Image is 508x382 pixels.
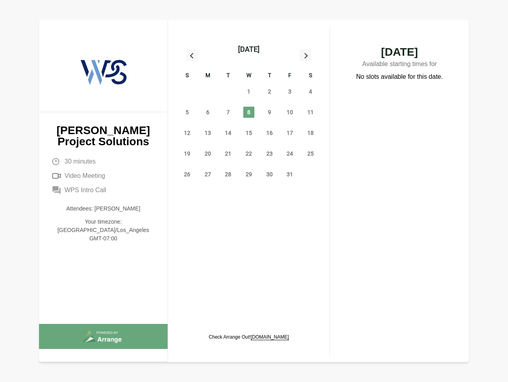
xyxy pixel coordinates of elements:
span: Friday, October 17, 2025 [284,127,295,138]
span: Thursday, October 16, 2025 [264,127,275,138]
div: W [238,71,259,81]
div: T [218,71,238,81]
span: Monday, October 13, 2025 [202,127,213,138]
div: T [259,71,280,81]
span: Monday, October 27, 2025 [202,169,213,180]
span: Tuesday, October 21, 2025 [223,148,234,159]
span: Sunday, October 19, 2025 [182,148,193,159]
span: Friday, October 10, 2025 [284,107,295,118]
p: [PERSON_NAME] Project Solutions [52,125,155,147]
span: Thursday, October 23, 2025 [264,148,275,159]
span: Monday, October 20, 2025 [202,148,213,159]
span: Saturday, October 18, 2025 [305,127,316,138]
span: Saturday, October 25, 2025 [305,148,316,159]
span: Thursday, October 30, 2025 [264,169,275,180]
span: Friday, October 3, 2025 [284,86,295,97]
span: Tuesday, October 7, 2025 [223,107,234,118]
span: Thursday, October 2, 2025 [264,86,275,97]
div: [DATE] [238,44,260,55]
span: [DATE] [346,47,453,58]
span: Video Meeting [64,171,105,181]
p: Check Arrange Out! [209,334,289,340]
span: Saturday, October 4, 2025 [305,86,316,97]
div: F [280,71,301,81]
p: No slots available for this date. [356,72,443,82]
span: Monday, October 6, 2025 [202,107,213,118]
span: Saturday, October 11, 2025 [305,107,316,118]
span: Wednesday, October 22, 2025 [243,148,254,159]
span: Sunday, October 12, 2025 [182,127,193,138]
span: Sunday, October 26, 2025 [182,169,193,180]
p: Your timezone: [GEOGRAPHIC_DATA]/Los_Angeles GMT-07:00 [52,218,155,243]
span: Friday, October 31, 2025 [284,169,295,180]
span: Wednesday, October 1, 2025 [243,86,254,97]
p: Available starting times for [346,58,453,72]
span: Sunday, October 5, 2025 [182,107,193,118]
div: S [300,71,321,81]
div: M [197,71,218,81]
span: WPS Intro Call [64,185,106,195]
span: 30 minutes [64,157,96,166]
a: [DOMAIN_NAME] [251,334,289,340]
span: Tuesday, October 28, 2025 [223,169,234,180]
span: Friday, October 24, 2025 [284,148,295,159]
span: Wednesday, October 29, 2025 [243,169,254,180]
div: S [177,71,197,81]
span: Wednesday, October 8, 2025 [243,107,254,118]
p: Attendees: [PERSON_NAME] [52,205,155,213]
span: Wednesday, October 15, 2025 [243,127,254,138]
span: Thursday, October 9, 2025 [264,107,275,118]
span: Tuesday, October 14, 2025 [223,127,234,138]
